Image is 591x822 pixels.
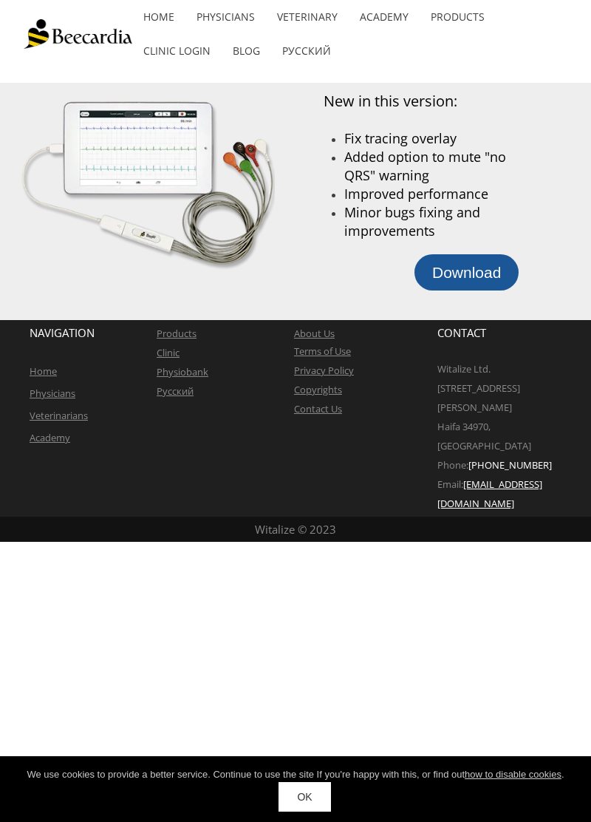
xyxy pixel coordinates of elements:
span: Haifa 34970, [GEOGRAPHIC_DATA] [437,420,531,452]
span: CONTACT [437,325,486,340]
a: OK [279,782,330,812]
div: We use cookies to provide a better service. Continue to use the site If you're happy with this, o... [27,767,564,782]
a: Academy [30,431,70,444]
a: Veterinarians [30,409,88,422]
a: Download [414,254,519,291]
span: Email: [437,478,463,491]
a: Русский [271,34,342,68]
span: Minor bugs fixing and improvements [344,203,480,240]
span: Witalize Ltd. [437,362,491,376]
span: NAVIGATION [30,325,95,340]
a: Terms of Use [294,344,351,358]
span: Phone: [437,458,468,472]
span: Fix tracing overlay [344,129,457,147]
a: how to disable cookies [465,769,561,780]
span: New in this version: [324,91,457,111]
span: Witalize © 2023 [255,522,336,537]
a: About Us [294,327,335,340]
span: [STREET_ADDRESS][PERSON_NAME] [437,381,520,414]
span: Added option to mute "no QRS" warning [344,148,506,184]
a: Physicians [30,387,75,400]
span: Improved performance [344,185,488,203]
a: Русский [157,384,194,398]
a: [EMAIL_ADDRESS][DOMAIN_NAME] [437,478,542,510]
a: Clinic [157,346,180,359]
img: Beecardia [24,19,132,49]
a: Contact Us [294,402,342,415]
a: Clinic Login [132,34,222,68]
a: Home [30,364,57,378]
a: P [157,327,163,340]
a: Blog [222,34,271,68]
span: Download [432,264,501,281]
a: Physiobank [157,365,208,378]
a: Copyrights [294,383,342,396]
a: Privacy Policy [294,364,354,377]
a: roducts [163,327,197,340]
span: [PHONE_NUMBER] [468,458,552,472]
